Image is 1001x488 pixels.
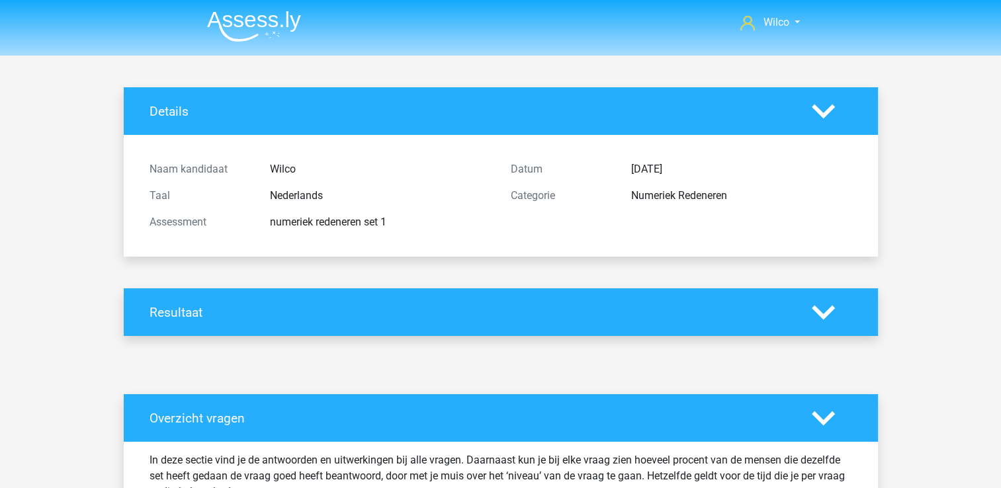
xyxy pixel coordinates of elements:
span: Wilco [763,16,789,28]
div: [DATE] [621,161,862,177]
div: numeriek redeneren set 1 [260,214,501,230]
div: Nederlands [260,188,501,204]
div: Assessment [140,214,260,230]
div: Wilco [260,161,501,177]
div: Taal [140,188,260,204]
div: Naam kandidaat [140,161,260,177]
h4: Overzicht vragen [150,411,792,426]
h4: Resultaat [150,305,792,320]
img: Assessly [207,11,301,42]
div: Datum [501,161,621,177]
a: Wilco [735,15,805,30]
div: Numeriek Redeneren [621,188,862,204]
h4: Details [150,104,792,119]
div: Categorie [501,188,621,204]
